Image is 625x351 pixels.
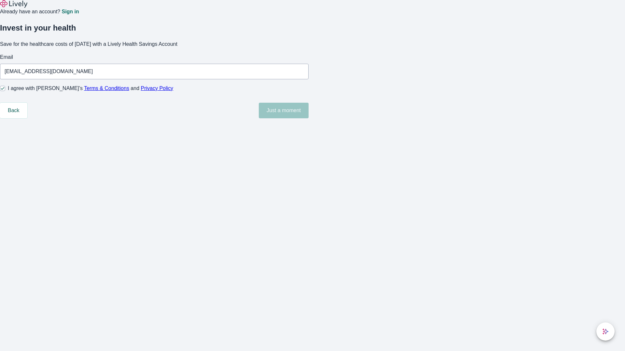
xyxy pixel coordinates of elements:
span: I agree with [PERSON_NAME]’s and [8,84,173,92]
a: Terms & Conditions [84,85,129,91]
svg: Lively AI Assistant [602,328,609,335]
button: chat [596,322,615,341]
a: Sign in [62,9,79,14]
a: Privacy Policy [141,85,174,91]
